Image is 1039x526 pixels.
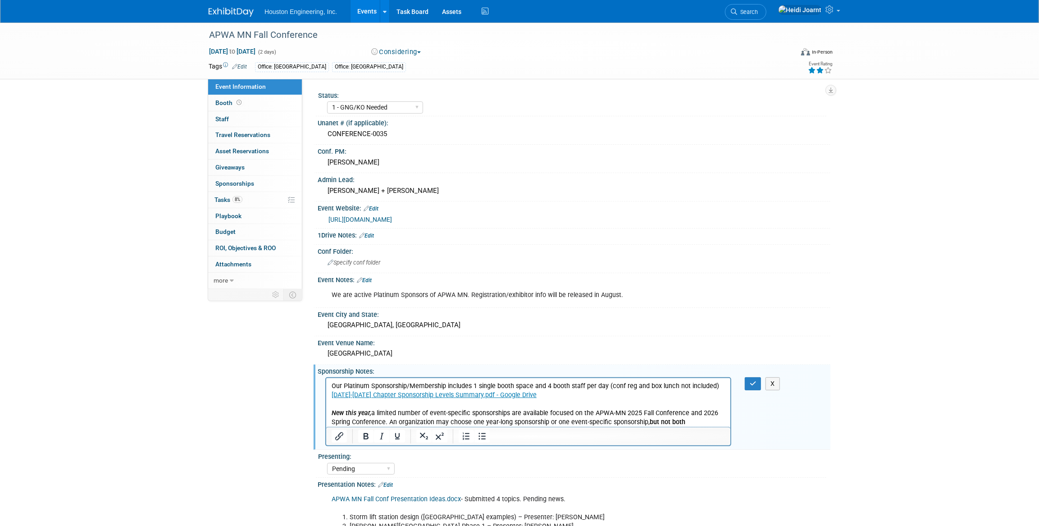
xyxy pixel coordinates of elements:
[209,8,254,17] img: ExhibitDay
[214,277,228,284] span: more
[215,212,242,220] span: Playbook
[766,377,780,390] button: X
[332,62,406,72] div: Office: [GEOGRAPHIC_DATA]
[459,430,474,443] button: Numbered list
[268,289,284,301] td: Personalize Event Tab Strip
[206,27,779,43] div: APWA MN Fall Conference
[264,8,337,15] span: Houston Engineering, Inc.
[390,430,405,443] button: Underline
[208,176,302,192] a: Sponsorships
[215,261,251,268] span: Attachments
[350,513,726,522] li: Storm lift station design ([GEOGRAPHIC_DATA] examples) – Presenter: [PERSON_NAME]
[215,228,236,235] span: Budget
[208,273,302,288] a: more
[208,192,302,208] a: Tasks8%
[368,47,424,57] button: Considering
[215,83,266,90] span: Event Information
[357,277,372,284] a: Edit
[228,48,237,55] span: to
[209,62,247,72] td: Tags
[214,196,242,203] span: Tasks
[474,430,490,443] button: Bullet list
[318,336,830,348] div: Event Venue Name:
[416,430,432,443] button: Subscript
[324,184,824,198] div: [PERSON_NAME] + [PERSON_NAME]
[740,47,833,60] div: Event Format
[318,89,826,100] div: Status:
[318,145,830,156] div: Conf. PM:
[208,95,302,111] a: Booth
[318,245,830,256] div: Conf Folder:
[324,347,824,361] div: [GEOGRAPHIC_DATA]
[318,365,830,376] div: Sponsorship Notes:
[326,378,730,427] iframe: Rich Text Area
[328,216,392,223] a: [URL][DOMAIN_NAME]
[208,160,302,175] a: Giveaways
[318,450,826,461] div: Presenting:
[318,116,830,128] div: Unanet # (if applicable):
[778,5,822,15] img: Heidi Joarnt
[318,201,830,213] div: Event Website:
[208,111,302,127] a: Staff
[318,478,830,489] div: Presentation Notes:
[208,240,302,256] a: ROI, Objectives & ROO
[378,482,393,488] a: Edit
[359,233,374,239] a: Edit
[215,131,270,138] span: Travel Reservations
[232,64,247,70] a: Edit
[208,256,302,272] a: Attachments
[215,147,269,155] span: Asset Reservations
[324,318,824,332] div: [GEOGRAPHIC_DATA], [GEOGRAPHIC_DATA]
[208,224,302,240] a: Budget
[318,173,830,184] div: Admin Lead:
[328,259,380,266] span: Specify conf folder
[737,9,758,15] span: Search
[215,244,276,252] span: ROI, Objectives & ROO
[209,47,256,55] span: [DATE] [DATE]
[808,62,832,66] div: Event Rating
[215,99,243,106] span: Booth
[811,49,833,55] div: In-Person
[318,308,830,319] div: Event City and State:
[215,115,229,123] span: Staff
[215,164,245,171] span: Giveaways
[208,79,302,95] a: Event Information
[324,127,824,141] div: CONFERENCE-0035
[725,4,766,20] a: Search
[215,180,254,187] span: Sponsorships
[318,229,830,240] div: 1Drive Notes:
[374,430,389,443] button: Italic
[318,273,830,285] div: Event Notes:
[235,99,243,106] span: Booth not reserved yet
[332,430,347,443] button: Insert/edit link
[325,286,731,304] div: We are active Platinum Sponsors of APWA MN. Registration/exhibitor info will be released in August.
[255,62,329,72] div: Office: [GEOGRAPHIC_DATA]
[332,495,461,503] a: APWA MN Fall Conf Presentation Ideas.docx
[364,206,378,212] a: Edit
[208,208,302,224] a: Playbook
[358,430,374,443] button: Bold
[324,156,824,169] div: [PERSON_NAME]
[284,289,302,301] td: Toggle Event Tabs
[432,430,447,443] button: Superscript
[801,48,810,55] img: Format-Inperson.png
[232,196,242,203] span: 8%
[208,143,302,159] a: Asset Reservations
[208,127,302,143] a: Travel Reservations
[257,49,276,55] span: (2 days)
